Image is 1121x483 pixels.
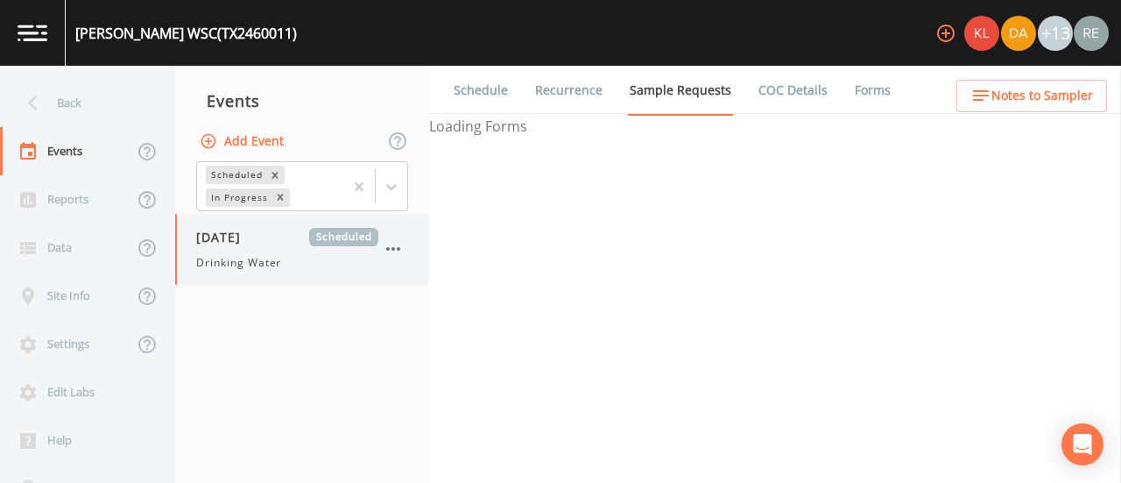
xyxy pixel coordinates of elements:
[1038,16,1073,51] div: +13
[309,228,378,246] span: Scheduled
[206,188,271,207] div: In Progress
[196,228,253,246] span: [DATE]
[1061,423,1103,465] div: Open Intercom Messenger
[532,66,605,115] a: Recurrence
[75,23,297,44] div: [PERSON_NAME] WSC (TX2460011)
[196,255,281,271] span: Drinking Water
[852,66,893,115] a: Forms
[963,16,1000,51] div: Kler Teran
[265,166,285,184] div: Remove Scheduled
[627,66,734,116] a: Sample Requests
[991,85,1093,107] span: Notes to Sampler
[18,25,47,41] img: logo
[1000,16,1037,51] div: David Weber
[451,66,511,115] a: Schedule
[964,16,999,51] img: 9c4450d90d3b8045b2e5fa62e4f92659
[175,79,429,123] div: Events
[1074,16,1109,51] img: e720f1e92442e99c2aab0e3b783e6548
[956,80,1107,112] button: Notes to Sampler
[429,116,1121,137] div: Loading Forms
[175,214,429,286] a: [DATE]ScheduledDrinking Water
[206,166,265,184] div: Scheduled
[1001,16,1036,51] img: a84961a0472e9debc750dd08a004988d
[271,188,290,207] div: Remove In Progress
[756,66,830,115] a: COC Details
[196,125,291,158] button: Add Event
